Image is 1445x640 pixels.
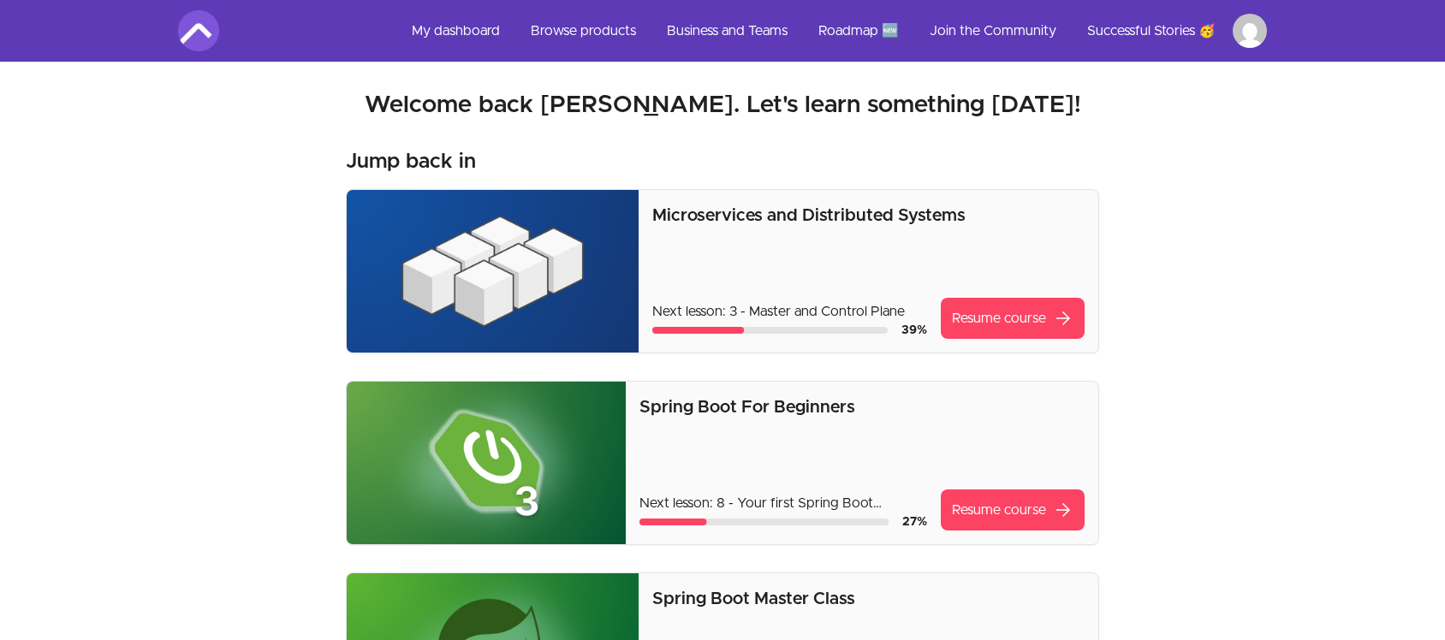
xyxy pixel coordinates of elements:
[347,190,639,353] img: Product image for Microservices and Distributed Systems
[398,10,514,51] a: My dashboard
[941,489,1085,530] a: Resume coursearrow_forward
[639,395,1085,419] p: Spring Boot For Beginners
[178,10,219,51] img: Amigoscode logo
[805,10,913,51] a: Roadmap 🆕
[346,148,476,175] h3: Jump back in
[1053,308,1073,329] span: arrow_forward
[1233,14,1267,48] img: Profile image for kamesh Nayak
[902,516,927,528] span: 27 %
[916,10,1070,51] a: Join the Community
[1073,10,1229,51] a: Successful Stories 🥳
[652,587,1085,611] p: Spring Boot Master Class
[941,298,1085,339] a: Resume coursearrow_forward
[639,493,927,513] p: Next lesson: 8 - Your first Spring Boot Application
[639,519,889,525] div: Course progress
[901,324,927,336] span: 39 %
[347,382,626,544] img: Product image for Spring Boot For Beginners
[652,301,927,322] p: Next lesson: 3 - Master and Control Plane
[652,204,1085,228] p: Microservices and Distributed Systems
[652,327,888,334] div: Course progress
[398,10,1267,51] nav: Main
[517,10,650,51] a: Browse products
[178,90,1267,121] h2: Welcome back [PERSON_NAME]. Let's learn something [DATE]!
[653,10,801,51] a: Business and Teams
[1053,500,1073,520] span: arrow_forward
